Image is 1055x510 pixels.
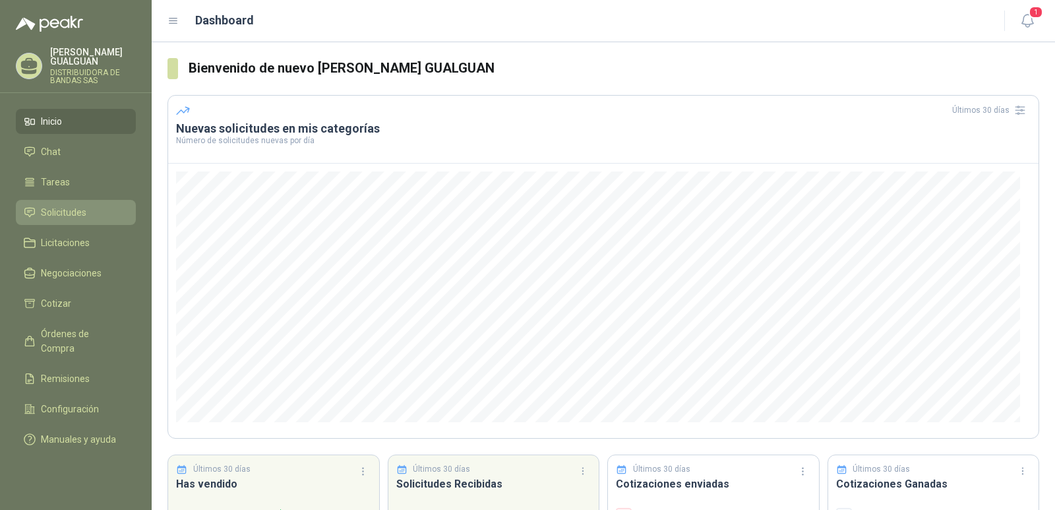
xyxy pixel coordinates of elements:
span: Remisiones [41,371,90,386]
h3: Has vendido [176,476,371,492]
span: 1 [1029,6,1043,18]
span: Negociaciones [41,266,102,280]
span: Inicio [41,114,62,129]
p: Últimos 30 días [853,463,910,476]
a: Remisiones [16,366,136,391]
h3: Bienvenido de nuevo [PERSON_NAME] GUALGUAN [189,58,1039,79]
a: Cotizar [16,291,136,316]
p: Últimos 30 días [193,463,251,476]
p: DISTRIBUIDORA DE BANDAS SAS [50,69,136,84]
h3: Cotizaciones Ganadas [836,476,1031,492]
h1: Dashboard [195,11,254,30]
a: Licitaciones [16,230,136,255]
h3: Solicitudes Recibidas [396,476,591,492]
a: Negociaciones [16,261,136,286]
span: Configuración [41,402,99,416]
a: Configuración [16,397,136,422]
span: Chat [41,144,61,159]
a: Manuales y ayuda [16,427,136,452]
span: Solicitudes [41,205,86,220]
span: Cotizar [41,296,71,311]
a: Tareas [16,170,136,195]
p: Últimos 30 días [633,463,690,476]
h3: Cotizaciones enviadas [616,476,811,492]
p: [PERSON_NAME] GUALGUAN [50,48,136,66]
p: Número de solicitudes nuevas por día [176,137,1031,144]
div: Últimos 30 días [952,100,1031,121]
img: Logo peakr [16,16,83,32]
span: Manuales y ayuda [41,432,116,447]
button: 1 [1015,9,1039,33]
span: Tareas [41,175,70,189]
p: Últimos 30 días [413,463,470,476]
span: Licitaciones [41,236,90,250]
h3: Nuevas solicitudes en mis categorías [176,121,1031,137]
a: Órdenes de Compra [16,321,136,361]
a: Inicio [16,109,136,134]
a: Chat [16,139,136,164]
span: Órdenes de Compra [41,327,123,356]
a: Solicitudes [16,200,136,225]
